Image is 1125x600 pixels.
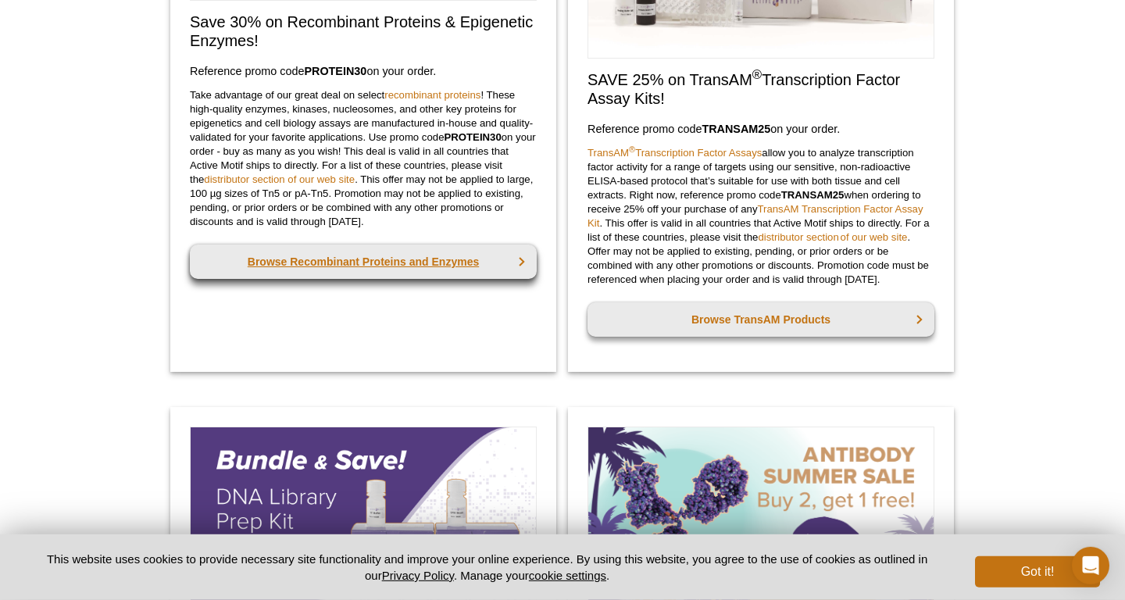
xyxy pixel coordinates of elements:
[190,12,537,50] h2: Save 30% on Recombinant Proteins & Epigenetic Enzymes!
[204,173,355,185] a: distributor section of our web site
[587,147,762,159] a: TransAM®Transcription Factor Assays
[25,551,949,584] p: This website uses cookies to provide necessary site functionality and improve your online experie...
[587,120,934,138] h3: Reference promo code on your order.
[529,569,606,582] button: cookie settings
[1072,547,1109,584] div: Open Intercom Messenger
[384,89,480,101] a: recombinant proteins
[702,123,770,135] strong: TRANSAM25
[752,67,762,82] sup: ®
[975,556,1100,587] button: Got it!
[629,145,635,154] sup: ®
[587,302,934,337] a: Browse TransAM Products
[587,203,923,229] a: TransAM Transcription Factor Assay Kit
[190,88,537,229] p: Take advantage of our great deal on select ! These high-quality enzymes, kinases, nucleosomes, an...
[444,131,501,143] strong: PROTEIN30
[382,569,454,582] a: Privacy Policy
[587,70,934,108] h2: SAVE 25% on TransAM Transcription Factor Assay Kits!
[190,62,537,80] h3: Reference promo code on your order.
[781,189,845,201] strong: TRANSAM25
[304,65,366,77] strong: PROTEIN30
[190,245,537,279] a: Browse Recombinant Proteins and Enzymes
[758,231,907,243] a: distributor section of our web site
[587,146,934,287] p: allow you to analyze transcription factor activity for a range of targets using our sensitive, no...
